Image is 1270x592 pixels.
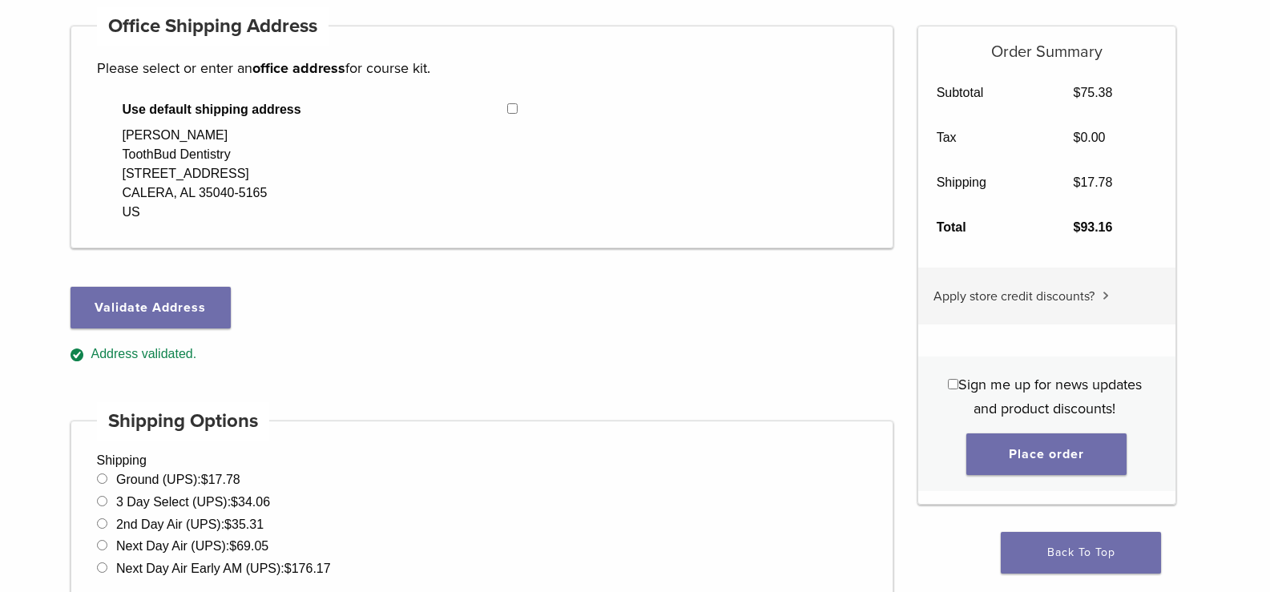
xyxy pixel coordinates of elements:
[116,473,240,486] label: Ground (UPS):
[224,517,232,531] span: $
[948,379,958,389] input: Sign me up for news updates and product discounts!
[918,115,1055,160] th: Tax
[284,562,292,575] span: $
[97,402,270,441] h4: Shipping Options
[71,287,231,328] button: Validate Address
[1103,292,1109,300] img: caret.svg
[933,288,1095,304] span: Apply store credit discounts?
[1073,175,1112,189] bdi: 17.78
[252,59,345,77] strong: office address
[1073,131,1080,144] span: $
[201,473,240,486] bdi: 17.78
[224,517,264,531] bdi: 35.31
[201,473,208,486] span: $
[918,70,1055,115] th: Subtotal
[1073,86,1112,99] bdi: 75.38
[97,56,868,80] p: Please select or enter an for course kit.
[918,160,1055,205] th: Shipping
[918,26,1175,62] h5: Order Summary
[918,205,1055,250] th: Total
[231,495,270,509] bdi: 34.06
[116,517,264,531] label: 2nd Day Air (UPS):
[116,495,270,509] label: 3 Day Select (UPS):
[116,562,331,575] label: Next Day Air Early AM (UPS):
[229,539,268,553] bdi: 69.05
[123,100,508,119] span: Use default shipping address
[123,126,268,222] div: [PERSON_NAME] ToothBud Dentistry [STREET_ADDRESS] CALERA, AL 35040-5165 US
[116,539,268,553] label: Next Day Air (UPS):
[1001,532,1161,574] a: Back To Top
[1073,131,1105,144] bdi: 0.00
[284,562,331,575] bdi: 176.17
[97,7,329,46] h4: Office Shipping Address
[229,539,236,553] span: $
[1073,220,1112,234] bdi: 93.16
[1073,86,1080,99] span: $
[958,376,1142,417] span: Sign me up for news updates and product discounts!
[1073,220,1080,234] span: $
[231,495,238,509] span: $
[1073,175,1080,189] span: $
[71,344,894,364] div: Address validated.
[966,433,1127,475] button: Place order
